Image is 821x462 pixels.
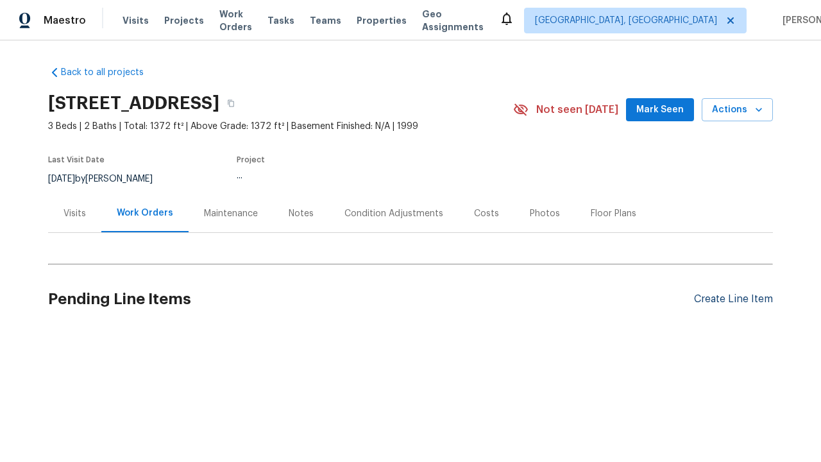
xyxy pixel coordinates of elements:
div: Work Orders [117,207,173,219]
div: Floor Plans [591,207,636,220]
button: Mark Seen [626,98,694,122]
div: Condition Adjustments [344,207,443,220]
span: Actions [712,102,763,118]
div: by [PERSON_NAME] [48,171,168,187]
span: Not seen [DATE] [536,103,618,116]
button: Actions [702,98,773,122]
div: ... [237,171,483,180]
a: Back to all projects [48,66,171,79]
span: [DATE] [48,175,75,184]
button: Copy Address [219,92,242,115]
span: Geo Assignments [422,8,484,33]
span: Mark Seen [636,102,684,118]
span: Work Orders [219,8,252,33]
span: Project [237,156,265,164]
span: Tasks [267,16,294,25]
span: Teams [310,14,341,27]
div: Create Line Item [694,293,773,305]
div: Visits [63,207,86,220]
span: Projects [164,14,204,27]
span: Properties [357,14,407,27]
span: Maestro [44,14,86,27]
h2: Pending Line Items [48,269,694,329]
div: Notes [289,207,314,220]
div: Costs [474,207,499,220]
div: Maintenance [204,207,258,220]
div: Photos [530,207,560,220]
span: 3 Beds | 2 Baths | Total: 1372 ft² | Above Grade: 1372 ft² | Basement Finished: N/A | 1999 [48,120,513,133]
span: Last Visit Date [48,156,105,164]
span: [GEOGRAPHIC_DATA], [GEOGRAPHIC_DATA] [535,14,717,27]
h2: [STREET_ADDRESS] [48,97,219,110]
span: Visits [123,14,149,27]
